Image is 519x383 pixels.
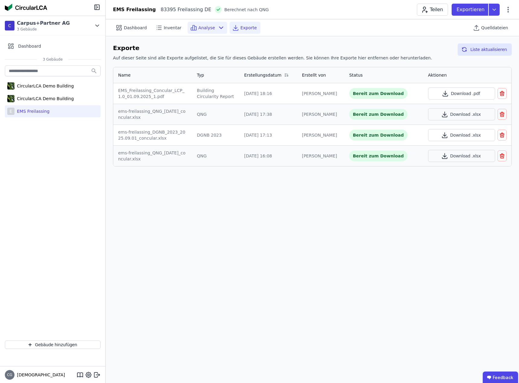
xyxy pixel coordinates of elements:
[240,25,257,31] span: Exporte
[428,72,447,78] div: Aktionen
[428,129,495,141] button: Download .xlsx
[118,87,187,100] div: EMS_Freilassing_Concular_LCP_1.0_01.09.2025_1.pdf
[7,108,15,115] div: E
[349,130,408,141] div: Bereit zum Download
[349,88,408,99] div: Bereit zum Download
[18,43,41,49] span: Dashboard
[15,108,50,114] div: EMS Freilassing
[124,25,147,31] span: Dashboard
[7,94,15,103] img: CircularLCA Demo Building
[7,373,12,377] span: CG
[37,57,69,62] span: 3 Gebäude
[481,25,508,31] span: Quelldateien
[244,72,281,78] div: Erstellungsdatum
[428,150,495,162] button: Download .xlsx
[302,72,326,78] div: Erstellt von
[17,20,70,27] div: Carpus+Partner AG
[349,72,363,78] div: Status
[349,109,408,120] div: Bereit zum Download
[5,21,15,30] div: C
[224,7,269,13] span: Berechnet nach QNG
[5,340,101,349] button: Gebäude hinzufügen
[428,87,495,100] button: Download .pdf
[244,111,292,117] div: [DATE] 17:38
[164,25,182,31] span: Inventar
[118,150,187,162] div: ems-freilassing_QNG_[DATE]_concular.xlsx
[15,83,74,89] div: CircularLCA Demo Building
[197,111,235,117] div: QNG
[156,6,211,13] div: 83395 Freilassing DE
[15,372,65,378] span: [DEMOGRAPHIC_DATA]
[302,111,340,117] div: [PERSON_NAME]
[456,6,486,13] p: Exportieren
[417,4,448,16] button: Teilen
[197,87,235,100] div: Building Circularity Report
[349,150,408,161] div: Bereit zum Download
[17,27,70,32] span: 3 Gebäude
[198,25,215,31] span: Analyse
[302,153,340,159] div: [PERSON_NAME]
[5,4,47,11] img: Concular
[244,153,292,159] div: [DATE] 16:08
[15,96,74,102] div: CircularLCA Demo Building
[244,132,292,138] div: [DATE] 17:13
[113,55,432,61] h6: Auf dieser Seite sind alle Exporte aufgelistet, die Sie für dieses Gebäude erstellen werden. Sie ...
[244,90,292,97] div: [DATE] 18:16
[302,90,340,97] div: [PERSON_NAME]
[428,108,495,120] button: Download .xlsx
[197,72,204,78] div: Typ
[118,129,187,141] div: ems-freilassing_DGNB_2023_2025.09.01_concular.xlsx
[113,6,156,13] div: EMS Freilassing
[197,153,235,159] div: QNG
[302,132,340,138] div: [PERSON_NAME]
[118,72,131,78] div: Name
[458,43,512,55] button: Liste aktualisieren
[113,43,432,52] h6: Exporte
[7,81,15,91] img: CircularLCA Demo Building
[118,108,187,120] div: ems-freilassing_QNG_[DATE]_concular.xlsx
[197,132,235,138] div: DGNB 2023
